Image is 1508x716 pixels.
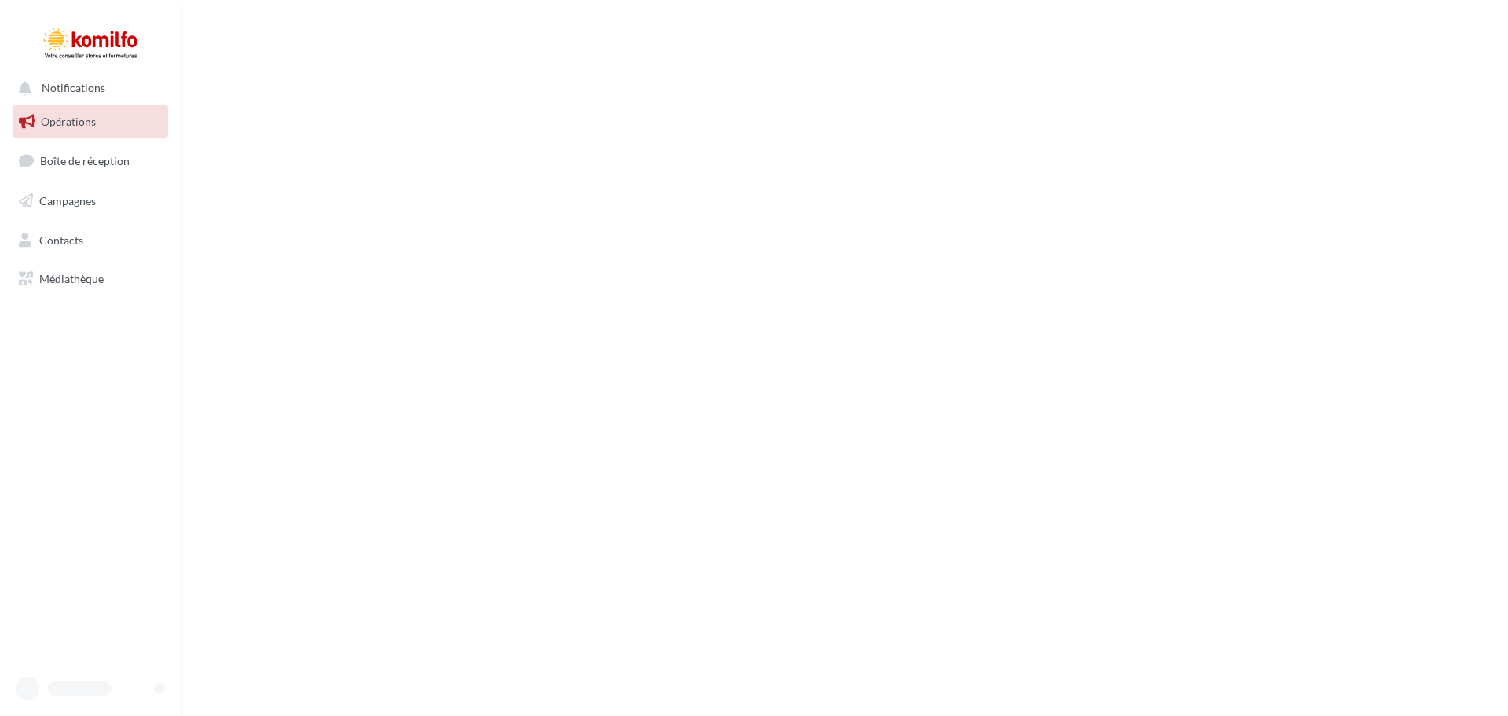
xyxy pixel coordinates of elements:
[39,272,104,285] span: Médiathèque
[42,82,105,95] span: Notifications
[9,224,171,257] a: Contacts
[9,263,171,296] a: Médiathèque
[9,144,171,178] a: Boîte de réception
[9,105,171,138] a: Opérations
[9,185,171,218] a: Campagnes
[39,194,96,207] span: Campagnes
[39,233,83,246] span: Contacts
[40,154,130,167] span: Boîte de réception
[41,115,96,128] span: Opérations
